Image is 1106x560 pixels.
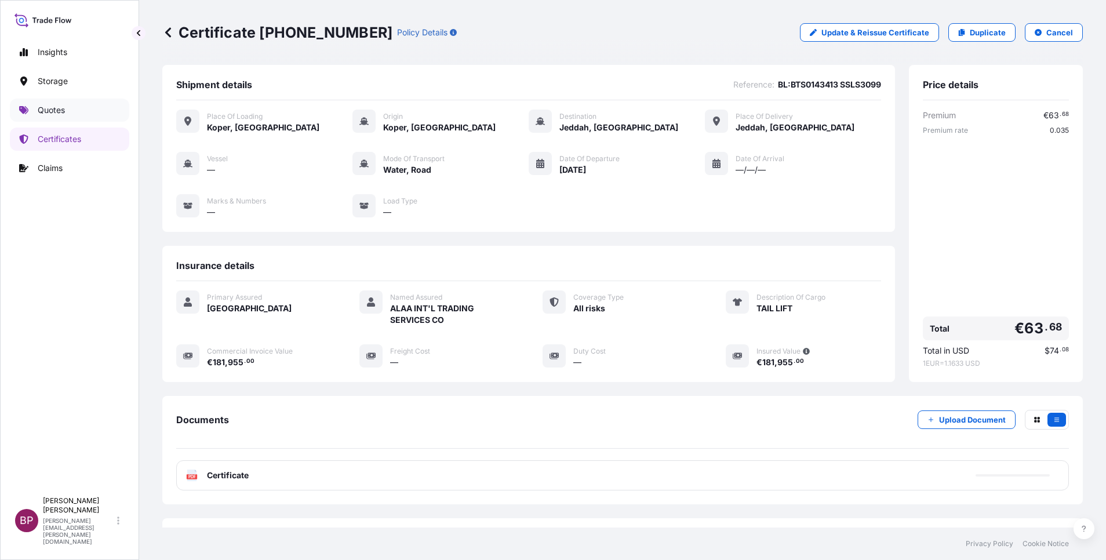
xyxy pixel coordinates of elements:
span: 68 [1062,112,1069,117]
span: Primary Assured [207,293,262,302]
span: 63 [1049,111,1059,119]
span: € [756,358,762,366]
span: 0.035 [1050,126,1069,135]
p: Storage [38,75,68,87]
span: € [1014,321,1024,336]
span: . [244,359,246,363]
p: Claims [38,162,63,174]
p: Policy Details [397,27,448,38]
p: [PERSON_NAME][EMAIL_ADDRESS][PERSON_NAME][DOMAIN_NAME] [43,517,115,545]
span: 00 [796,359,804,363]
span: [DATE] [559,164,586,176]
span: . [794,359,795,363]
span: Koper, [GEOGRAPHIC_DATA] [207,122,319,133]
span: Price details [923,79,978,90]
span: Documents [176,414,229,426]
span: 00 [246,359,254,363]
span: Mode of Transport [383,154,445,163]
span: Place of Loading [207,112,263,121]
a: Claims [10,157,129,180]
span: , [774,358,777,366]
p: Duplicate [970,27,1006,38]
span: Total in USD [923,345,969,357]
p: Cancel [1046,27,1073,38]
span: Water, Road [383,164,431,176]
span: Insured Value [756,347,801,356]
p: Certificate [PHONE_NUMBER] [162,23,392,42]
span: 08 [1062,348,1069,352]
span: Load Type [383,197,417,206]
span: Koper, [GEOGRAPHIC_DATA] [383,122,496,133]
a: Duplicate [948,23,1016,42]
span: BL:BTS0143413 SSLS3099 [778,79,881,90]
span: 955 [777,358,793,366]
p: Insights [38,46,67,58]
span: Total [930,323,949,334]
span: € [207,358,213,366]
span: TAIL LIFT [756,303,792,314]
span: Insurance details [176,260,254,271]
span: — [573,357,581,368]
span: Jeddah, [GEOGRAPHIC_DATA] [559,122,678,133]
span: Place of Delivery [736,112,793,121]
span: Premium [923,110,956,121]
text: PDF [188,475,196,479]
span: 1 EUR = 1.1633 USD [923,359,1069,368]
span: BP [20,515,34,526]
button: Upload Document [918,410,1016,429]
span: Date of Departure [559,154,620,163]
span: — [390,357,398,368]
a: Quotes [10,99,129,122]
span: Origin [383,112,403,121]
span: € [1043,111,1049,119]
span: Freight Cost [390,347,430,356]
span: Certificate [207,470,249,481]
span: — [383,206,391,218]
a: Certificates [10,128,129,151]
span: Reference : [733,79,774,90]
span: 74 [1050,347,1059,355]
span: 63 [1024,321,1043,336]
span: Commercial Invoice Value [207,347,293,356]
a: Privacy Policy [966,539,1013,548]
span: ALAA INT'L TRADING SERVICES CO [390,303,515,326]
p: [PERSON_NAME] [PERSON_NAME] [43,496,115,515]
span: — [207,164,215,176]
span: Named Assured [390,293,442,302]
span: Shipment details [176,79,252,90]
span: 955 [228,358,243,366]
p: Quotes [38,104,65,116]
a: Cookie Notice [1023,539,1069,548]
span: Marks & Numbers [207,197,266,206]
span: Date of Arrival [736,154,784,163]
span: Duty Cost [573,347,606,356]
span: Jeddah, [GEOGRAPHIC_DATA] [736,122,854,133]
p: Certificates [38,133,81,145]
span: . [1060,112,1061,117]
span: Destination [559,112,596,121]
span: . [1045,323,1048,330]
a: Update & Reissue Certificate [800,23,939,42]
span: 181 [762,358,774,366]
span: [GEOGRAPHIC_DATA] [207,303,292,314]
span: Coverage Type [573,293,624,302]
a: Storage [10,70,129,93]
button: Cancel [1025,23,1083,42]
span: Vessel [207,154,228,163]
span: 181 [213,358,225,366]
p: Upload Document [939,414,1006,426]
a: Insights [10,41,129,64]
span: . [1060,348,1061,352]
span: Premium rate [923,126,968,135]
span: — [207,206,215,218]
span: 68 [1049,323,1062,330]
p: Update & Reissue Certificate [821,27,929,38]
span: , [225,358,228,366]
span: Description Of Cargo [756,293,825,302]
span: $ [1045,347,1050,355]
span: All risks [573,303,605,314]
span: —/—/— [736,164,766,176]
